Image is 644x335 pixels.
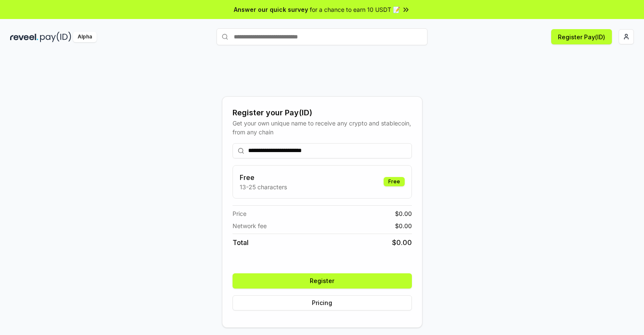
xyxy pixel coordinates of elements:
[392,237,412,248] span: $ 0.00
[233,273,412,289] button: Register
[233,119,412,136] div: Get your own unique name to receive any crypto and stablecoin, from any chain
[551,29,612,44] button: Register Pay(ID)
[233,107,412,119] div: Register your Pay(ID)
[234,5,308,14] span: Answer our quick survey
[233,237,249,248] span: Total
[240,182,287,191] p: 13-25 characters
[233,221,267,230] span: Network fee
[233,295,412,310] button: Pricing
[233,209,246,218] span: Price
[395,209,412,218] span: $ 0.00
[73,32,97,42] div: Alpha
[40,32,71,42] img: pay_id
[395,221,412,230] span: $ 0.00
[240,172,287,182] h3: Free
[384,177,405,186] div: Free
[10,32,38,42] img: reveel_dark
[310,5,400,14] span: for a chance to earn 10 USDT 📝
